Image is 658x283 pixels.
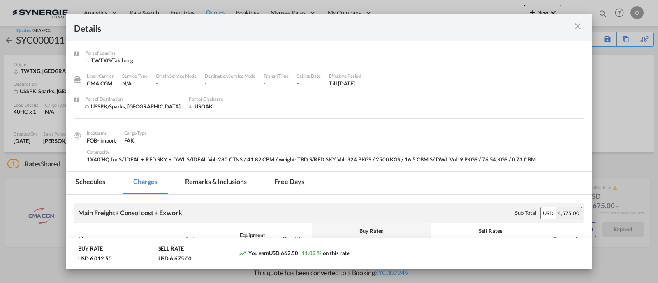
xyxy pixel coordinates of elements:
div: Sub Total [515,209,536,216]
div: USD 6,012.50 [78,255,112,262]
div: Incoterms [87,129,116,137]
div: Port of Loading [85,49,151,57]
md-tab-item: Charges [123,172,167,194]
div: Buy Rates [316,227,427,235]
div: Origin Service Mode [156,72,197,80]
div: Till 31 May 2025 [329,80,355,87]
div: Basis [184,235,227,242]
div: Effective Period [329,72,361,80]
div: Equipment Type [235,231,269,246]
div: Sailing Date [297,72,321,80]
md-icon: icon-close m-3 fg-AAA8AD cursor [573,21,583,31]
div: Commodity [87,148,536,156]
th: Comments [550,223,584,255]
div: - [205,80,256,87]
div: CMA CGM [87,80,114,87]
div: Main Freight+ Consol cost + Exwork [78,208,182,217]
div: Charges [78,235,176,242]
div: USSPK/Sparks, NV [85,103,181,110]
div: Service Type [122,72,148,80]
div: USD 6,675.00 [158,255,192,262]
div: You earn on this rate [238,249,350,258]
div: Details [74,22,533,32]
div: USOAK [189,103,255,110]
span: 1X40’HQ for S/ IDEAL + RED SKY + DWL S/IDEAL Vol: 280 CTNS / 41.82 CBM / weight: TBD S/RED SKY Vo... [87,156,536,163]
md-dialog: Port of Loading ... [66,14,592,269]
md-tab-item: Free days [264,172,314,194]
div: FOB [87,137,116,144]
div: Quantity [278,235,308,242]
md-pagination-wrapper: Use the left and right arrow keys to navigate between tabs [66,172,322,194]
div: Cargo Type [124,129,147,137]
div: Transit Time [264,72,289,80]
div: Port of Discharge [189,95,255,103]
div: USD [541,207,556,219]
div: - import [97,137,116,144]
div: FAK [124,137,147,144]
div: 4,575.00 [556,207,582,219]
span: USD 662.50 [269,250,298,256]
span: N/A [122,80,132,87]
md-icon: icon-trending-up [238,249,246,258]
div: SELL RATE [158,245,184,254]
div: TWTXG/Taichung [85,57,151,64]
span: 11.02 % [301,250,321,256]
div: Sell Rates [435,227,546,235]
div: BUY RATE [78,245,103,254]
div: - [297,80,321,87]
md-tab-item: Remarks & Inclusions [175,172,256,194]
div: Port of Destination [85,95,181,103]
div: Liner/Carrier [87,72,114,80]
img: cargo.png [73,131,82,140]
div: - [156,80,197,87]
md-tab-item: Schedules [66,172,115,194]
div: - [264,80,289,87]
div: Destination Service Mode [205,72,256,80]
